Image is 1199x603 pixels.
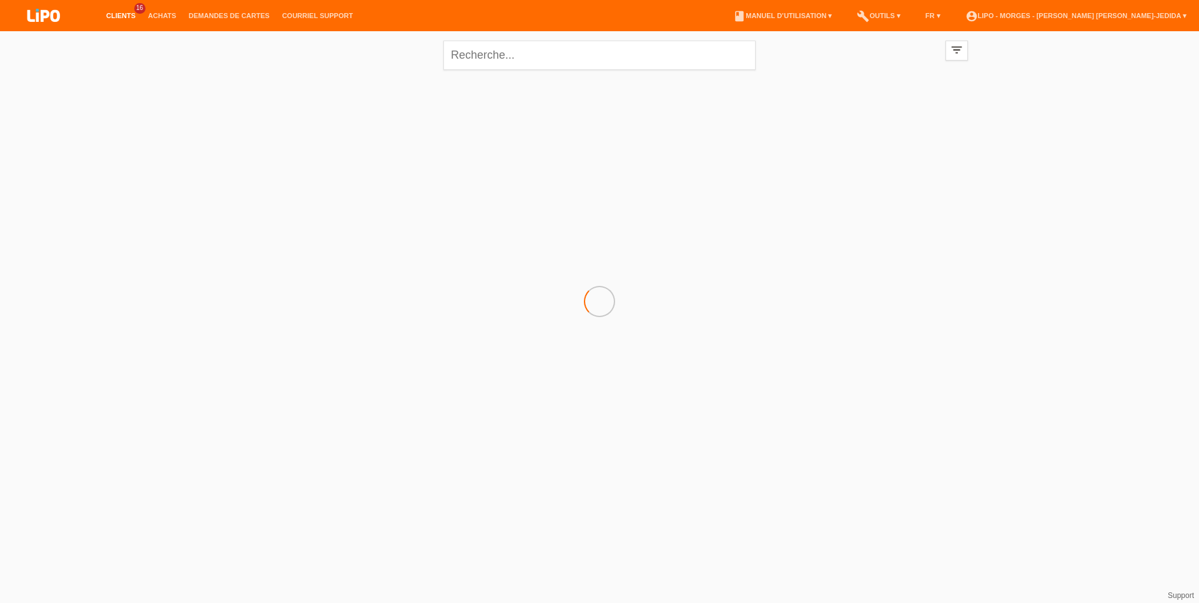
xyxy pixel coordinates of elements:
a: Demandes de cartes [182,12,276,19]
a: Support [1168,591,1194,600]
a: Courriel Support [276,12,359,19]
input: Recherche... [443,41,756,70]
i: filter_list [950,43,964,57]
a: account_circleLIPO - Morges - [PERSON_NAME] [PERSON_NAME]-Jedida ▾ [959,12,1193,19]
a: LIPO pay [12,26,75,35]
span: 16 [134,3,146,14]
a: FR ▾ [919,12,947,19]
a: Clients [100,12,142,19]
i: book [733,10,746,22]
a: bookManuel d’utilisation ▾ [727,12,838,19]
i: account_circle [965,10,978,22]
i: build [857,10,869,22]
a: buildOutils ▾ [851,12,906,19]
a: Achats [142,12,182,19]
